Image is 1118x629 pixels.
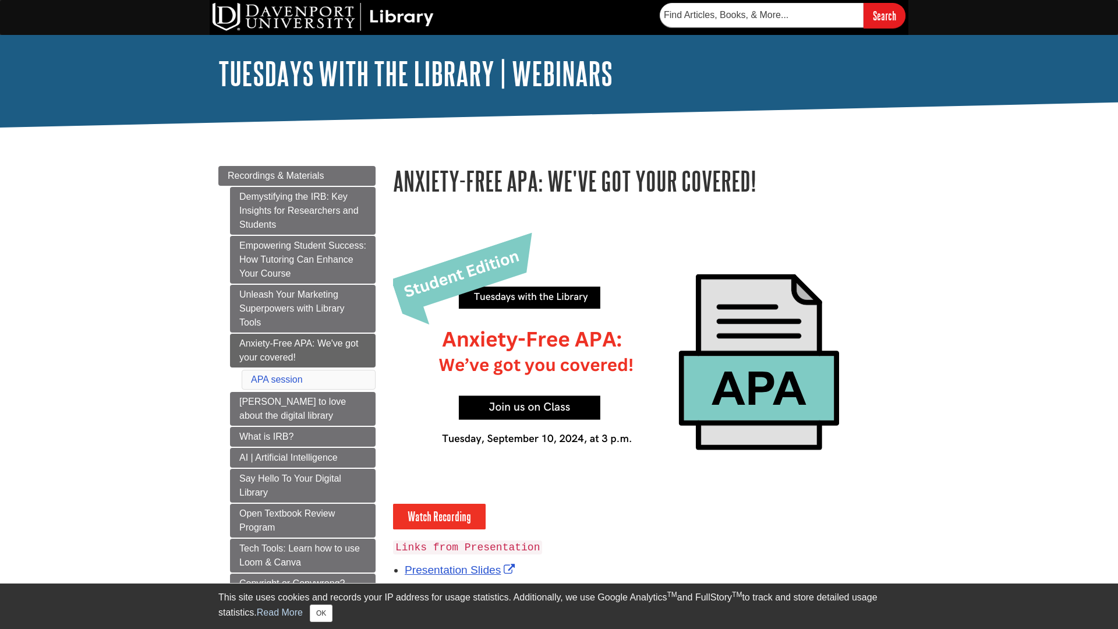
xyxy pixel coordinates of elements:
a: Read More [257,607,303,617]
a: AI | Artificial Intelligence [230,448,376,468]
code: Links from Presentation [393,540,542,554]
a: Tuesdays with the Library | Webinars [218,55,613,91]
h1: Anxiety-Free APA: We've got your covered! [393,166,900,196]
input: Find Articles, Books, & More... [660,3,864,27]
a: Recordings & Materials [218,166,376,186]
span: Recordings & Materials [228,171,324,181]
a: Say Hello To Your Digital Library [230,469,376,503]
input: Search [864,3,905,28]
a: Demystifying the IRB: Key Insights for Researchers and Students [230,187,376,235]
a: Copyright or Copywrong? [230,574,376,593]
a: Empowering Student Success: How Tutoring Can Enhance Your Course [230,236,376,284]
sup: TM [732,591,742,599]
sup: TM [667,591,677,599]
img: tuesdays with the library [393,222,894,504]
a: [PERSON_NAME] to love about the digital library [230,392,376,426]
form: Searches DU Library's articles, books, and more [660,3,905,28]
a: Link opens in new window [405,564,518,576]
img: DU Library [213,3,434,31]
a: APA session [251,374,303,384]
a: What is IRB? [230,427,376,447]
a: Tech Tools: Learn how to use Loom & Canva [230,539,376,573]
a: Watch Recording [393,504,486,529]
div: This site uses cookies and records your IP address for usage statistics. Additionally, we use Goo... [218,591,900,622]
button: Close [310,605,332,622]
a: Anxiety-Free APA: We've got your covered! [230,334,376,367]
a: Unleash Your Marketing Superpowers with Library Tools [230,285,376,333]
a: Open Textbook Review Program [230,504,376,538]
